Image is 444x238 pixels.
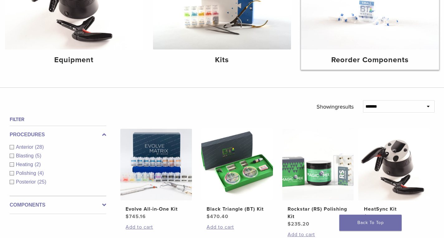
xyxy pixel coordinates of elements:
p: Showing results [317,100,354,113]
span: Anterior [16,144,35,150]
a: Add to cart: “Evolve All-in-One Kit” [126,223,186,231]
span: (5) [35,153,41,158]
span: (28) [35,144,44,150]
span: Blasting [16,153,35,158]
bdi: 235.20 [288,221,309,227]
img: Rockstar (RS) Polishing Kit [282,129,354,200]
h4: Kits [158,54,286,66]
h2: HeatSync Kit [364,205,425,213]
a: Black Triangle (BT) KitBlack Triangle (BT) Kit $470.40 [201,129,273,220]
bdi: 470.40 [207,213,228,220]
h4: Equipment [10,54,138,66]
a: HeatSync KitHeatSync Kit $1,041.70 [358,129,430,220]
bdi: 1,041.70 [364,213,389,220]
bdi: 745.16 [126,213,146,220]
span: Heating [16,162,35,167]
span: $ [288,221,291,227]
label: Procedures [10,131,106,138]
span: (25) [37,179,46,184]
label: Components [10,201,106,209]
span: (2) [35,162,41,167]
span: (4) [38,170,44,176]
span: $ [364,213,367,220]
h2: Evolve All-in-One Kit [126,205,186,213]
img: HeatSync Kit [358,129,430,200]
a: Add to cart: “Black Triangle (BT) Kit” [207,223,267,231]
h2: Rockstar (RS) Polishing Kit [288,205,348,220]
a: Rockstar (RS) Polishing KitRockstar (RS) Polishing Kit $235.20 [282,129,354,228]
h2: Black Triangle (BT) Kit [207,205,267,213]
img: Evolve All-in-One Kit [120,129,192,200]
a: Evolve All-in-One KitEvolve All-in-One Kit $745.16 [120,129,192,220]
h4: Reorder Components [306,54,434,66]
span: $ [126,213,129,220]
a: Back To Top [339,215,402,231]
h4: Filter [10,116,106,123]
img: Black Triangle (BT) Kit [201,129,273,200]
span: Posterior [16,179,37,184]
span: $ [207,213,210,220]
span: Polishing [16,170,38,176]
